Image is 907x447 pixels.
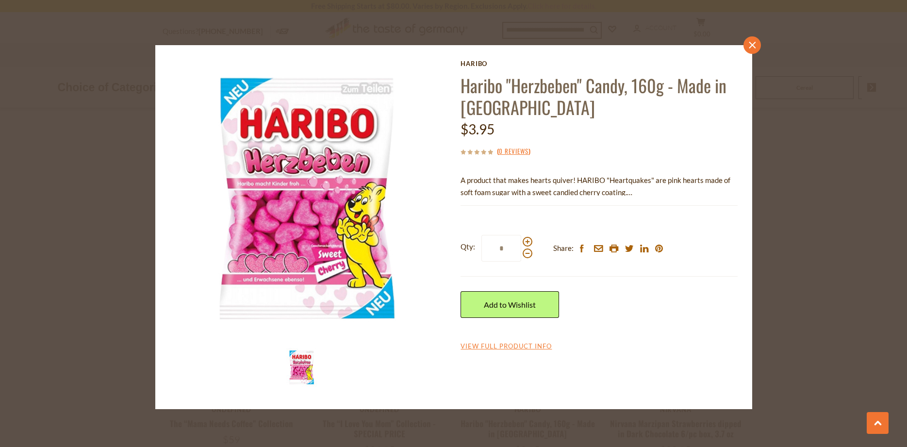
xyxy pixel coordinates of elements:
strong: Qty: [461,241,475,253]
a: View Full Product Info [461,342,552,351]
span: $3.95 [461,121,495,137]
a: 0 Reviews [499,146,528,157]
a: Haribo [461,60,737,67]
span: Share: [553,242,574,254]
span: ( ) [497,146,530,156]
a: Add to Wishlist [461,291,559,318]
input: Qty: [481,235,521,262]
span: A product that makes hearts quiver! HARIBO "Heartquakes" are pink hearts made of soft foam sugar ... [461,176,730,197]
img: Haribo Harzbeben [170,60,447,337]
a: Haribo "Herzbeben" Candy, 160g - Made in [GEOGRAPHIC_DATA] [461,72,726,120]
img: Haribo Harzbeben [282,348,321,387]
